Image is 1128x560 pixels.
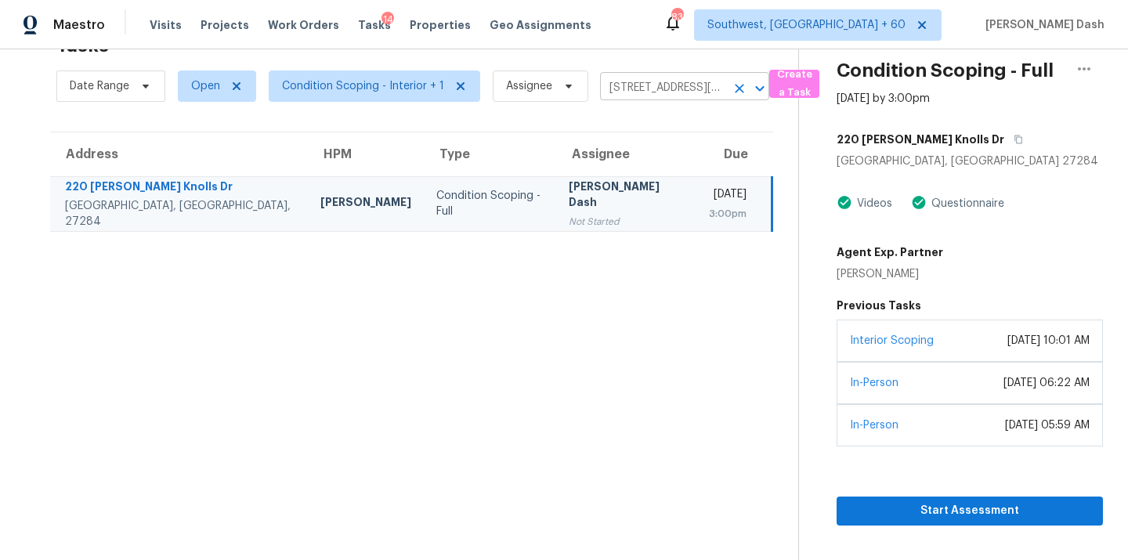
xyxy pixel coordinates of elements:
img: Artifact Present Icon [837,194,852,211]
div: [PERSON_NAME] Dash [569,179,683,214]
div: Questionnaire [927,196,1004,211]
img: Artifact Present Icon [911,194,927,211]
span: Work Orders [268,17,339,33]
button: Clear [728,78,750,99]
span: Date Range [70,78,129,94]
th: Due [696,132,772,176]
div: Not Started [569,214,683,229]
th: Address [50,132,308,176]
span: Maestro [53,17,105,33]
span: Create a Task [777,66,812,102]
span: Start Assessment [849,501,1090,521]
div: [DATE] 05:59 AM [1005,417,1090,433]
button: Create a Task [769,70,819,98]
div: [GEOGRAPHIC_DATA], [GEOGRAPHIC_DATA], 27284 [65,198,295,229]
span: Projects [201,17,249,33]
span: Visits [150,17,182,33]
th: HPM [308,132,424,176]
th: Assignee [556,132,696,176]
h5: Agent Exp. Partner [837,244,943,260]
h2: Tasks [56,38,109,53]
h5: Previous Tasks [837,298,1103,313]
div: Videos [852,196,892,211]
input: Search by address [600,76,725,100]
div: [DATE] by 3:00pm [837,91,930,107]
h5: 220 [PERSON_NAME] Knolls Dr [837,132,1004,147]
div: 220 [PERSON_NAME] Knolls Dr [65,179,295,198]
a: In-Person [850,420,898,431]
span: Geo Assignments [490,17,591,33]
span: Condition Scoping - Interior + 1 [282,78,444,94]
div: [GEOGRAPHIC_DATA], [GEOGRAPHIC_DATA] 27284 [837,154,1103,169]
span: Properties [410,17,471,33]
span: Assignee [506,78,552,94]
th: Type [424,132,556,176]
h2: Condition Scoping - Full [837,63,1054,78]
div: Condition Scoping - Full [436,188,544,219]
button: Start Assessment [837,497,1103,526]
div: 3:00pm [709,206,747,222]
button: Open [749,78,771,99]
span: Southwest, [GEOGRAPHIC_DATA] + 60 [707,17,906,33]
div: [DATE] 10:01 AM [1007,333,1090,349]
a: In-Person [850,378,898,388]
span: Open [191,78,220,94]
span: [PERSON_NAME] Dash [979,17,1104,33]
a: Interior Scoping [850,335,934,346]
div: [DATE] [709,186,747,206]
div: [PERSON_NAME] [320,194,411,214]
div: 14 [381,12,394,27]
button: Copy Address [1004,125,1025,154]
div: [DATE] 06:22 AM [1003,375,1090,391]
div: 834 [671,9,682,25]
div: [PERSON_NAME] [837,266,943,282]
span: Tasks [358,20,391,31]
